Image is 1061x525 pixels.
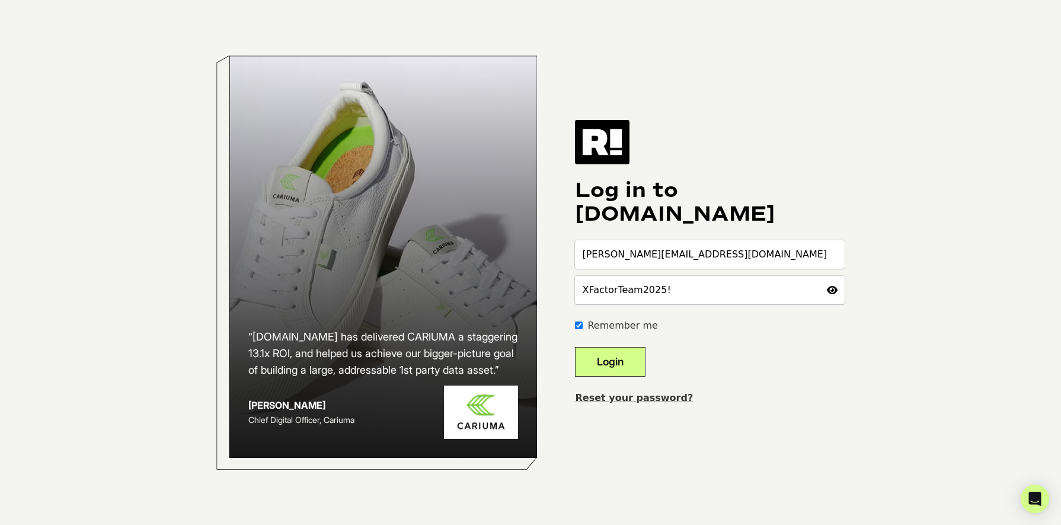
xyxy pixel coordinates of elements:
img: Retention.com [575,120,629,164]
h2: “[DOMAIN_NAME] has delivered CARIUMA a staggering 13.1x ROI, and helped us achieve our bigger-pic... [248,329,519,378]
input: Email [575,240,845,269]
input: Password [575,276,845,304]
button: Login [575,347,645,377]
label: Remember me [587,319,657,333]
div: Open Intercom Messenger [1021,485,1049,513]
img: Cariuma [444,386,518,440]
strong: [PERSON_NAME] [248,399,325,411]
a: Reset your password? [575,392,693,403]
h1: Log in to [DOMAIN_NAME] [575,179,845,226]
span: Chief Digital Officer, Cariuma [248,415,354,425]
